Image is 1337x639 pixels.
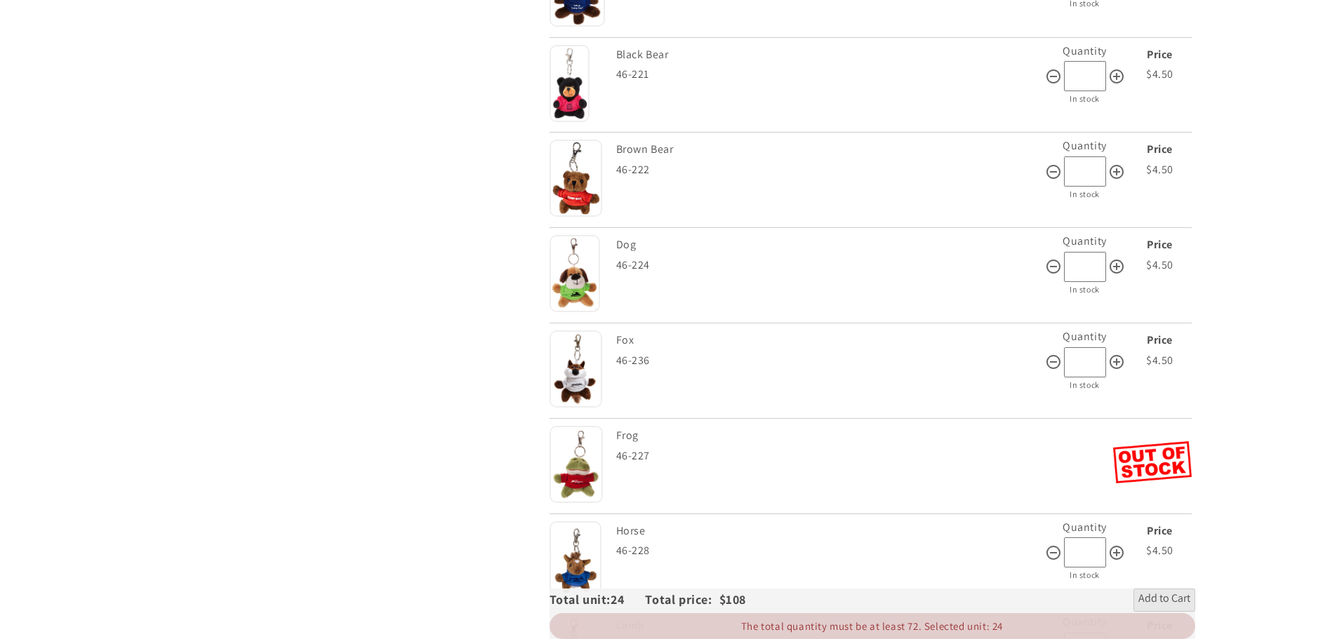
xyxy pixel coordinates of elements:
img: Dog [550,235,601,312]
div: In stock [1045,567,1125,583]
button: Add to Cart [1133,588,1195,611]
span: $4.50 [1146,162,1173,177]
div: 46-224 [616,255,1045,276]
label: Quantity [1063,329,1107,344]
div: Price [1129,330,1192,351]
div: 46-221 [616,65,1045,85]
span: $4.50 [1146,67,1173,81]
div: Total unit: Total price: [550,588,719,611]
span: $4.50 [1146,543,1173,558]
div: In stock [1045,187,1125,202]
span: 24 [611,591,645,607]
label: Quantity [1063,138,1107,153]
label: Quantity [1063,43,1107,58]
div: In stock [1045,282,1125,297]
img: Frog [550,426,603,503]
span: $4.50 [1146,257,1173,272]
div: Price [1129,521,1192,542]
div: In stock [1045,91,1125,107]
span: $108 [719,591,746,607]
label: Quantity [1063,520,1107,534]
div: In stock [1045,377,1125,393]
div: Dog [616,235,1042,255]
div: 46-227 [616,446,1113,466]
div: Brown Bear [616,140,1042,160]
img: Brown Bear [550,140,603,217]
div: The total quantity must be at least 72. Selected unit: 24 [550,613,1195,639]
div: 46-236 [616,351,1045,371]
div: Horse [616,521,1042,542]
img: Horse [550,521,602,598]
img: Out of Stock Frog [1113,441,1192,483]
div: 46-222 [616,160,1045,180]
div: 46-228 [616,541,1045,561]
div: Fox [616,330,1042,351]
span: $4.50 [1146,353,1173,368]
div: Price [1129,235,1192,255]
label: Quantity [1063,234,1107,248]
div: Price [1129,45,1192,65]
div: Black Bear [616,45,1042,65]
div: Price [1129,140,1192,160]
div: Frog [616,426,1110,446]
img: Fox [550,330,602,408]
img: Black Bear [550,45,590,122]
span: Add to Cart [1138,591,1190,608]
